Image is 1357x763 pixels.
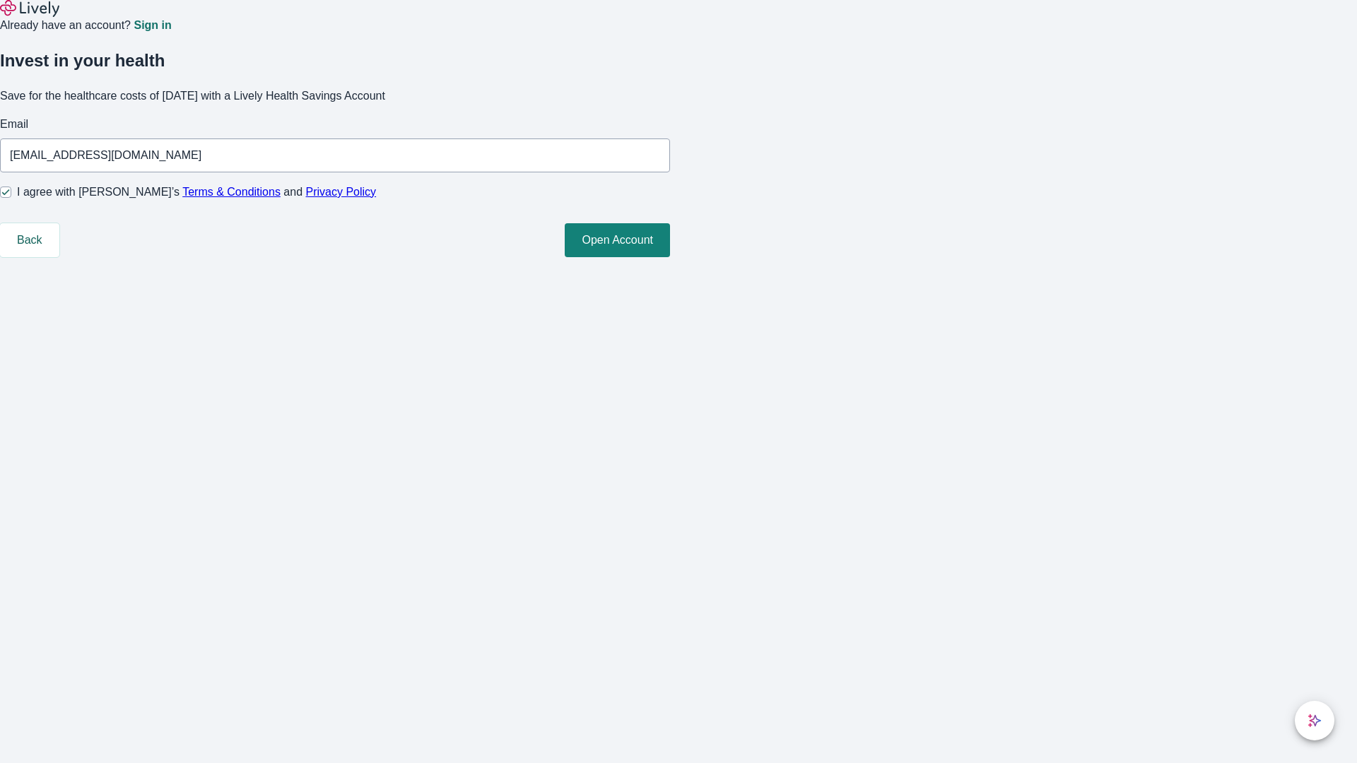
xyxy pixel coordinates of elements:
button: Open Account [565,223,670,257]
svg: Lively AI Assistant [1308,714,1322,728]
button: chat [1295,701,1334,740]
span: I agree with [PERSON_NAME]’s and [17,184,376,201]
a: Terms & Conditions [182,186,281,198]
a: Sign in [134,20,171,31]
a: Privacy Policy [306,186,377,198]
